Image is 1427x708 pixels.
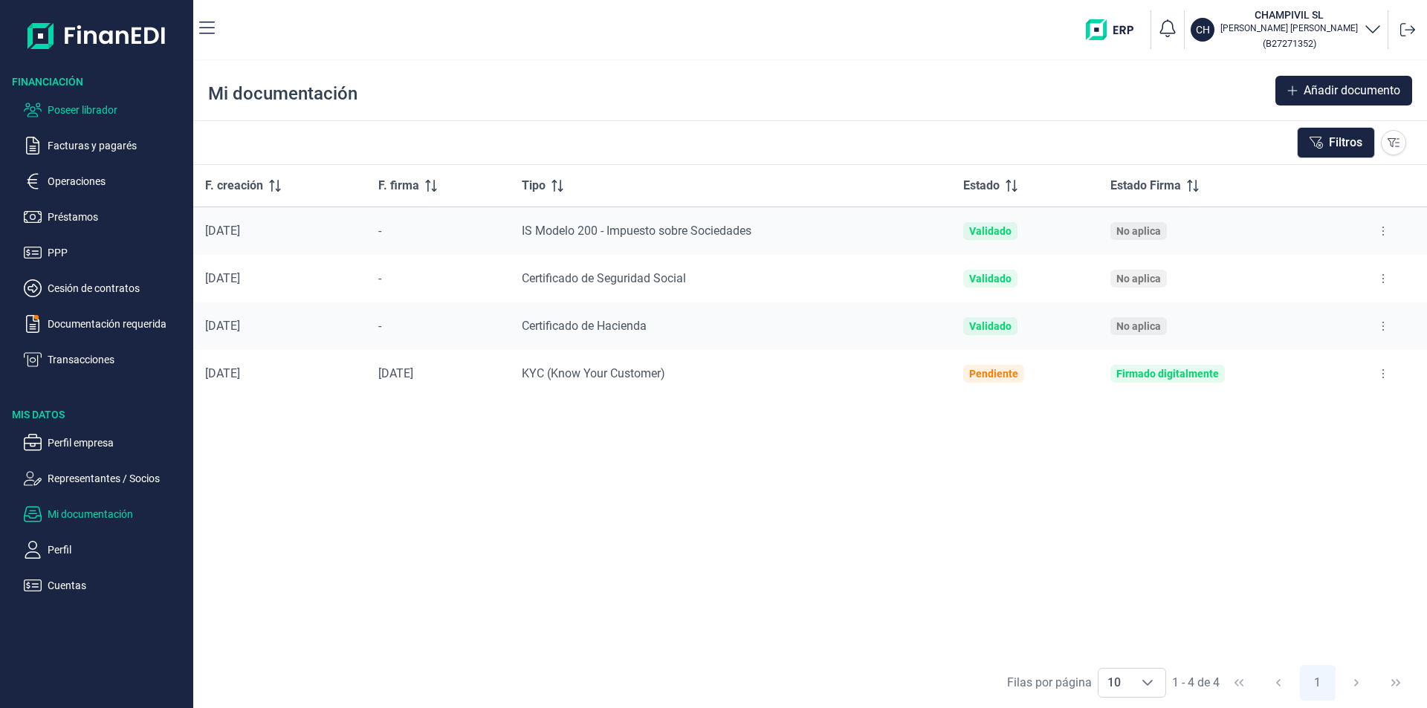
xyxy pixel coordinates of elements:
img: erp [1086,19,1145,40]
button: Representantes / Socios [24,470,187,487]
div: Filas por página [1007,674,1092,692]
button: Facturas y pagarés [24,137,187,155]
button: Transacciones [24,351,187,368]
p: Perfil [48,541,187,559]
div: - [378,224,498,238]
p: PPP [48,244,187,262]
span: Añadir documento [1304,82,1400,100]
span: 1 - 4 de 4 [1172,677,1220,689]
button: Previous Page [1261,665,1296,701]
p: Documentación requerida [48,315,187,333]
div: [DATE] [205,271,355,286]
p: Cuentas [48,577,187,594]
button: Filtros [1297,127,1375,158]
button: First Page [1221,665,1257,701]
p: Operaciones [48,172,187,190]
div: [DATE] [205,319,355,334]
button: Operaciones [24,172,187,190]
div: No aplica [1116,273,1161,285]
span: Estado [963,177,1000,195]
button: CHCHAMPIVIL SL[PERSON_NAME] [PERSON_NAME](B27271352) [1191,7,1382,52]
span: Certificado de Hacienda [522,319,647,333]
button: Perfil empresa [24,434,187,452]
span: Tipo [522,177,546,195]
p: [PERSON_NAME] [PERSON_NAME] [1220,22,1358,34]
button: Perfil [24,541,187,559]
small: Copiar cif [1263,38,1316,49]
span: F. creación [205,177,263,195]
p: Poseer librador [48,101,187,119]
span: F. firma [378,177,419,195]
p: Mi documentación [48,505,187,523]
button: Page 1 [1300,665,1336,701]
p: Representantes / Socios [48,470,187,487]
div: - [378,271,498,286]
span: Certificado de Seguridad Social [522,271,686,285]
button: Mi documentación [24,505,187,523]
div: Mi documentación [208,82,357,105]
button: PPP [24,244,187,262]
button: Documentación requerida [24,315,187,333]
button: Añadir documento [1275,76,1412,105]
button: Préstamos [24,208,187,226]
div: Validado [969,320,1012,332]
button: Last Page [1378,665,1414,701]
button: Cuentas [24,577,187,594]
div: Validado [969,273,1012,285]
span: KYC (Know Your Customer) [522,366,665,380]
img: Logo de aplicación [27,12,166,59]
p: Facturas y pagarés [48,137,187,155]
div: [DATE] [205,224,355,238]
div: Pendiente [969,368,1018,380]
p: CH [1196,22,1210,37]
div: No aplica [1116,320,1161,332]
div: Firmado digitalmente [1116,368,1219,380]
div: [DATE] [378,366,498,381]
button: Next Page [1339,665,1374,701]
button: Cesión de contratos [24,279,187,297]
span: IS Modelo 200 - Impuesto sobre Sociedades [522,224,751,238]
span: Estado Firma [1110,177,1181,195]
p: Transacciones [48,351,187,368]
p: Cesión de contratos [48,279,187,297]
div: Choose [1130,669,1165,697]
div: - [378,319,498,334]
p: Préstamos [48,208,187,226]
div: No aplica [1116,225,1161,237]
h3: CHAMPIVIL SL [1220,7,1358,22]
button: Poseer librador [24,101,187,119]
div: Validado [969,225,1012,237]
div: [DATE] [205,366,355,381]
p: Perfil empresa [48,434,187,452]
span: 10 [1098,669,1130,697]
